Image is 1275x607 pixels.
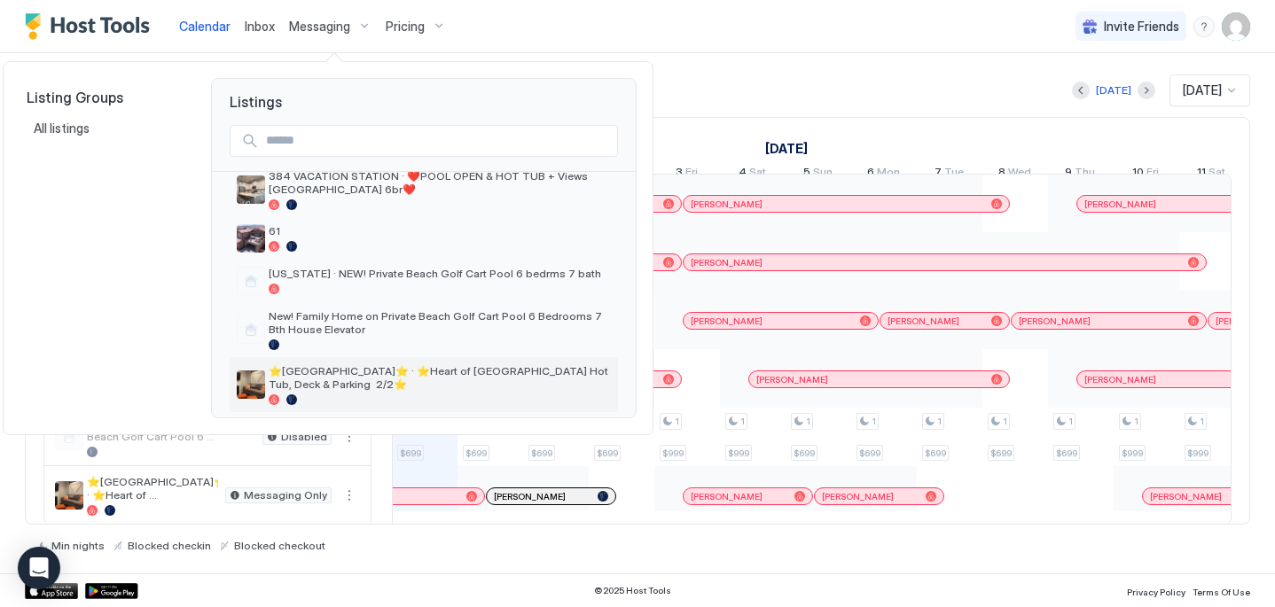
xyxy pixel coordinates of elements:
span: Listing Groups [27,89,183,106]
div: Open Intercom Messenger [18,547,60,589]
span: All listings [34,121,92,136]
input: Input Field [259,126,617,156]
span: [US_STATE] · NEW! Private Beach Golf Cart Pool 6 bedrms 7 bath [269,267,611,280]
span: 384 VACATION STATION · ❤️POOL OPEN & HOT TUB + Views [GEOGRAPHIC_DATA] 6br❤️ [269,169,611,196]
span: Listings [212,79,636,111]
div: listing image [237,370,265,399]
span: 61 [269,224,611,237]
div: listing image [237,224,265,253]
div: listing image [237,175,265,204]
span: New! Family Home on Private Beach Golf Cart Pool 6 Bedrooms 7 Bth House Elevator [269,309,611,336]
span: ⭐️[GEOGRAPHIC_DATA]⭐️ · ⭐️Heart of [GEOGRAPHIC_DATA] Hot Tub, Deck & Parking 2/2⭐️ [269,364,611,391]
